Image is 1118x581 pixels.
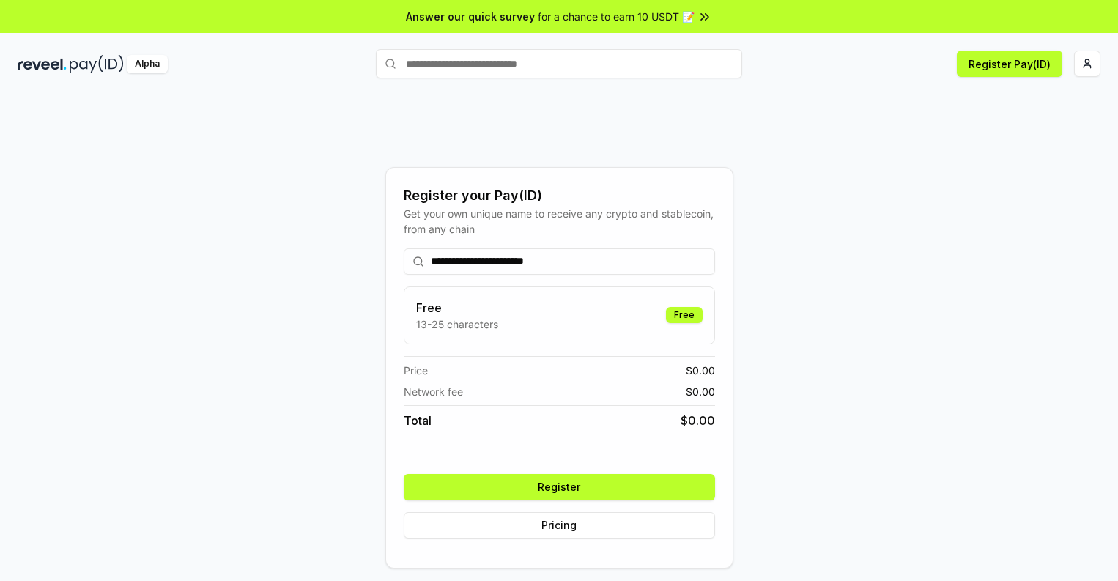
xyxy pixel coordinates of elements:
[681,412,715,429] span: $ 0.00
[538,9,695,24] span: for a chance to earn 10 USDT 📝
[404,185,715,206] div: Register your Pay(ID)
[404,412,432,429] span: Total
[404,363,428,378] span: Price
[686,363,715,378] span: $ 0.00
[404,474,715,500] button: Register
[686,384,715,399] span: $ 0.00
[127,55,168,73] div: Alpha
[404,206,715,237] div: Get your own unique name to receive any crypto and stablecoin, from any chain
[957,51,1062,77] button: Register Pay(ID)
[416,299,498,317] h3: Free
[70,55,124,73] img: pay_id
[406,9,535,24] span: Answer our quick survey
[416,317,498,332] p: 13-25 characters
[18,55,67,73] img: reveel_dark
[404,384,463,399] span: Network fee
[404,512,715,539] button: Pricing
[666,307,703,323] div: Free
